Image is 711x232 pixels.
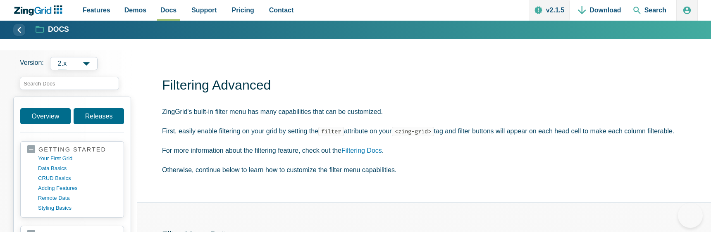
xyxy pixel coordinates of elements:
p: Otherwise, continue below to learn how to customize the filter menu capabilities. [162,164,698,175]
span: Support [191,5,217,16]
span: Version: [20,57,44,70]
span: Docs [160,5,177,16]
strong: Docs [48,26,69,33]
a: CRUD basics [38,173,117,183]
a: remote data [38,193,117,203]
h1: Filtering Advanced [162,77,698,95]
a: your first grid [38,154,117,163]
a: data basics [38,163,117,173]
a: ZingChart Logo. Click to return to the homepage [13,5,67,16]
span: Contact [269,5,294,16]
code: filter [318,127,344,136]
code: <zing-grid> [392,127,434,136]
a: Releases [74,108,124,124]
label: Versions [20,57,131,70]
p: For more information about the filtering feature, check out the . [162,145,698,156]
input: search input [20,77,119,90]
a: styling basics [38,203,117,213]
span: Demos [124,5,146,16]
p: ZingGrid's built-in filter menu has many capabilities that can be customized. [162,106,698,117]
a: getting started [27,146,117,154]
a: Filtering Docs [341,147,382,154]
a: Docs [36,25,69,35]
a: Overview [20,108,71,124]
p: First, easily enable filtering on your grid by setting the attribute on your tag and filter butto... [162,125,698,137]
span: Pricing [232,5,254,16]
iframe: Help Scout Beacon - Open [678,203,703,228]
span: Features [83,5,110,16]
a: adding features [38,183,117,193]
